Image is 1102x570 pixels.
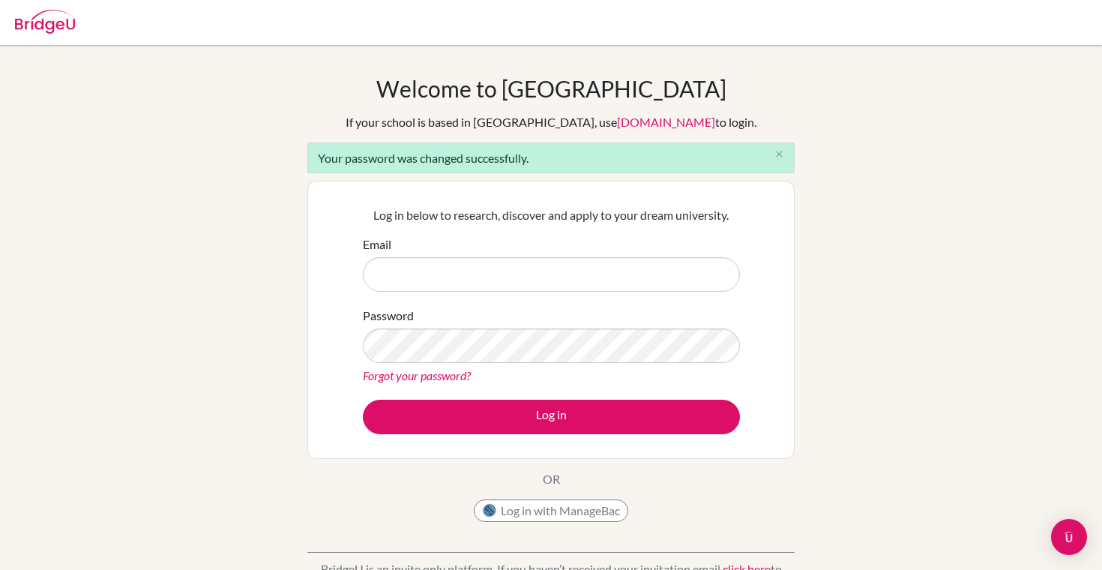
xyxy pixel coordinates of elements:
a: Forgot your password? [363,368,471,382]
button: Log in with ManageBac [474,499,628,522]
button: Close [764,143,794,166]
label: Password [363,307,414,325]
img: Bridge-U [15,10,75,34]
a: [DOMAIN_NAME] [617,115,715,129]
button: Log in [363,400,740,434]
h1: Welcome to [GEOGRAPHIC_DATA] [376,75,726,102]
p: OR [543,470,560,488]
label: Email [363,235,391,253]
div: Your password was changed successfully. [307,142,795,173]
i: close [774,148,785,160]
p: Log in below to research, discover and apply to your dream university. [363,206,740,224]
div: If your school is based in [GEOGRAPHIC_DATA], use to login. [346,113,756,131]
div: Open Intercom Messenger [1051,519,1087,555]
